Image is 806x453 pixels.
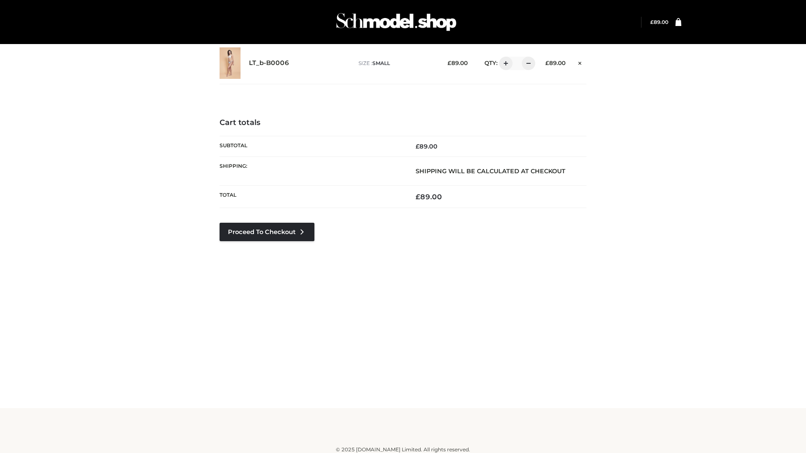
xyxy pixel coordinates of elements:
[447,60,468,66] bdi: 89.00
[220,156,403,185] th: Shipping:
[545,60,549,66] span: £
[447,60,451,66] span: £
[333,5,459,39] img: Schmodel Admin 964
[220,118,586,128] h4: Cart totals
[416,193,420,201] span: £
[416,193,442,201] bdi: 89.00
[545,60,565,66] bdi: 89.00
[220,186,403,208] th: Total
[220,47,241,79] img: LT_b-B0006 - SMALL
[650,19,668,25] a: £89.00
[372,60,390,66] span: SMALL
[476,57,532,70] div: QTY:
[416,143,419,150] span: £
[220,136,403,156] th: Subtotal
[416,167,565,175] strong: Shipping will be calculated at checkout
[416,143,437,150] bdi: 89.00
[359,60,434,67] p: size :
[574,57,586,68] a: Remove this item
[650,19,654,25] span: £
[650,19,668,25] bdi: 89.00
[249,59,289,67] a: LT_b-B0006
[220,223,314,241] a: Proceed to Checkout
